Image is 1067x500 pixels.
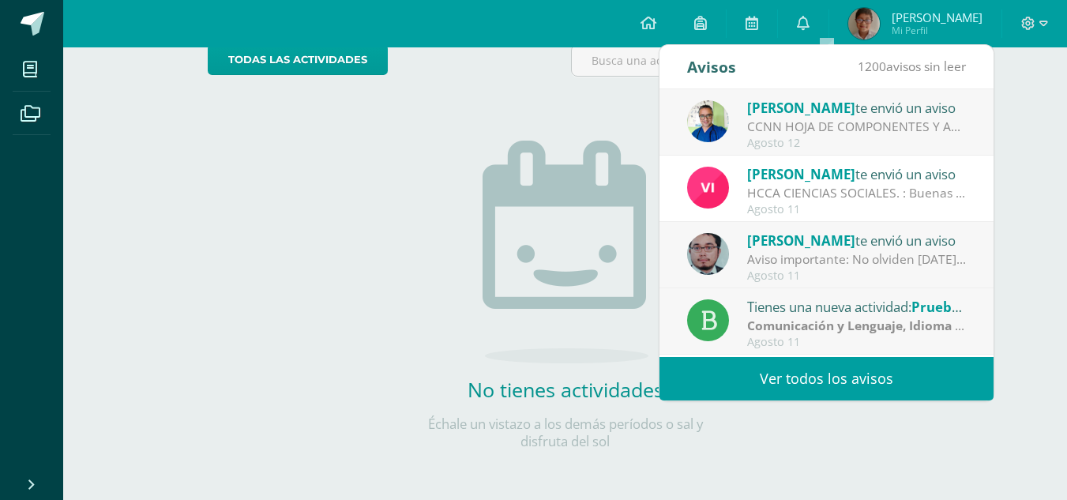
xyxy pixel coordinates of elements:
img: 5fac68162d5e1b6fbd390a6ac50e103d.png [687,233,729,275]
p: Échale un vistazo a los demás períodos o sal y disfruta del sol [408,415,723,450]
div: te envió un aviso [747,230,967,250]
div: te envió un aviso [747,164,967,184]
span: Mi Perfil [892,24,982,37]
div: Agosto 11 [747,269,967,283]
a: Ver todos los avisos [659,357,994,400]
div: HCCA CIENCIAS SOCIALES. : Buenas tardes a todos, un gusto saludarles. Por este medio envió la HCC... [747,184,967,202]
img: no_activities.png [483,141,648,363]
div: | Prueba de Logro [747,317,967,335]
img: 692ded2a22070436d299c26f70cfa591.png [687,100,729,142]
span: [PERSON_NAME] [747,165,855,183]
div: Aviso importante: No olviden mañana lo de la rifa y los vauchers de los depositos (dinero no, ese... [747,250,967,269]
div: Tienes una nueva actividad: [747,296,967,317]
img: 64dcc7b25693806399db2fba3b98ee94.png [848,8,880,39]
span: Prueba de logro [911,298,1016,316]
span: [PERSON_NAME] [892,9,982,25]
div: Agosto 12 [747,137,967,150]
span: 1200 [858,58,886,75]
input: Busca una actividad próxima aquí... [572,45,922,76]
div: Agosto 11 [747,336,967,349]
img: bd6d0aa147d20350c4821b7c643124fa.png [687,167,729,209]
span: [PERSON_NAME] [747,99,855,117]
div: te envió un aviso [747,97,967,118]
a: todas las Actividades [208,44,388,75]
h2: No tienes actividades [408,376,723,403]
div: CCNN HOJA DE COMPONENTES Y ACTIVIADES IV UNIDAD: TEMAS IV UNIDAD - Método científico - La célula ... [747,118,967,136]
span: [PERSON_NAME] [747,231,855,250]
div: Agosto 11 [747,203,967,216]
strong: Comunicación y Lenguaje, Idioma Español [747,317,1003,334]
span: avisos sin leer [858,58,966,75]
